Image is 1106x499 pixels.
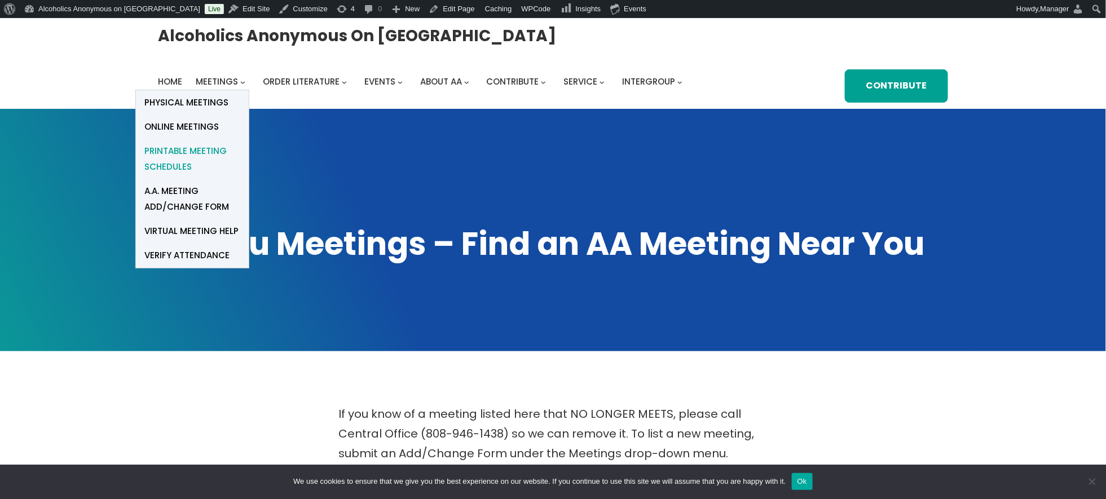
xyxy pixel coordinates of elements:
button: Events submenu [398,80,403,85]
span: Virtual Meeting Help [144,223,239,239]
button: Service submenu [600,80,605,85]
span: Events [364,76,395,87]
a: Intergroup [622,74,675,90]
span: Manager [1041,5,1069,13]
a: Contribute [487,74,539,90]
a: Physical Meetings [136,90,249,114]
p: If you know of a meeting listed here that NO LONGER MEETS, please call Central Office (808-946-14... [339,404,768,463]
span: Physical Meetings [144,95,228,111]
button: Contribute submenu [541,80,546,85]
button: Ok [792,473,813,490]
span: Insights [576,5,601,13]
a: Alcoholics Anonymous on [GEOGRAPHIC_DATA] [158,22,557,50]
span: Online Meetings [144,119,219,135]
span: Service [563,76,597,87]
button: Intergroup submenu [677,80,682,85]
span: Intergroup [622,76,675,87]
a: A.A. Meeting Add/Change Form [136,179,249,219]
h1: Oahu Meetings – Find an AA Meeting Near You [158,223,948,266]
a: verify attendance [136,244,249,268]
span: About AA [420,76,462,87]
span: Meetings [196,76,239,87]
a: Live [205,4,224,14]
span: verify attendance [144,248,230,263]
a: Virtual Meeting Help [136,219,249,244]
span: Contribute [487,76,539,87]
button: About AA submenu [464,80,469,85]
a: Contribute [845,69,948,103]
span: Order Literature [263,76,340,87]
a: Meetings [196,74,239,90]
a: About AA [420,74,462,90]
button: Order Literature submenu [342,80,347,85]
span: No [1086,476,1098,487]
span: Home [158,76,183,87]
a: Home [158,74,183,90]
button: Meetings submenu [240,80,245,85]
a: Online Meetings [136,114,249,139]
span: Printable Meeting Schedules [144,143,240,175]
a: Printable Meeting Schedules [136,139,249,179]
nav: Intergroup [158,74,686,90]
a: Service [563,74,597,90]
span: A.A. Meeting Add/Change Form [144,183,240,215]
a: Events [364,74,395,90]
span: We use cookies to ensure that we give you the best experience on our website. If you continue to ... [293,476,786,487]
